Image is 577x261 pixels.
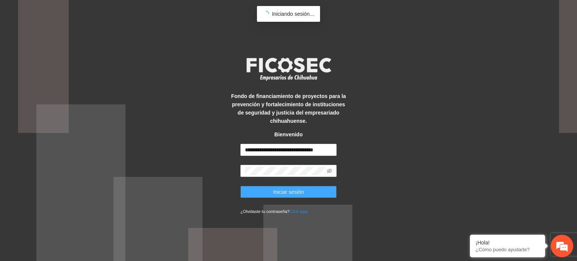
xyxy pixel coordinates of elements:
[274,131,302,137] strong: Bienvenido
[273,188,304,196] span: Iniciar sesión
[476,247,539,252] p: ¿Cómo puedo ayudarte?
[476,240,539,246] div: ¡Hola!
[263,11,269,17] span: loading
[240,209,308,214] small: ¿Olvidaste tu contraseña?
[272,11,314,17] span: Iniciando sesión...
[327,168,332,173] span: eye-invisible
[242,55,335,83] img: logo
[240,186,337,198] button: Iniciar sesión
[290,209,308,214] a: Click aqui
[231,93,346,124] strong: Fondo de financiamiento de proyectos para la prevención y fortalecimiento de instituciones de seg...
